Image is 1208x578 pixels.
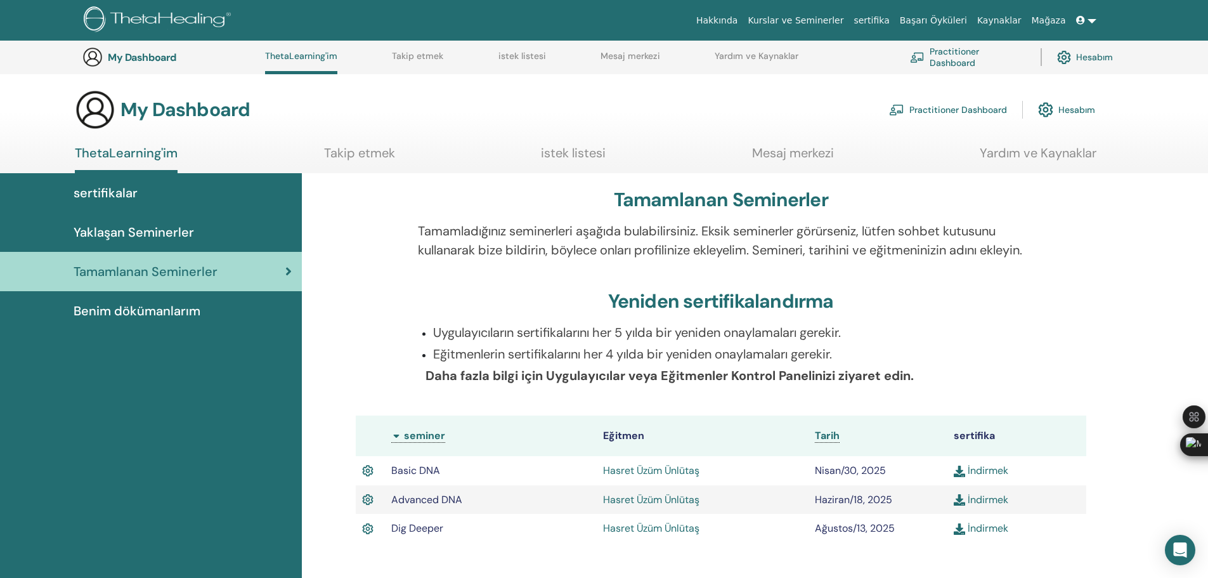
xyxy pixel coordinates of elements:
[75,89,115,130] img: generic-user-icon.jpg
[954,522,1008,535] a: İndirmek
[815,429,840,442] span: Tarih
[391,493,462,506] span: Advanced DNA
[848,9,894,32] a: sertifika
[108,51,235,63] h3: My Dashboard
[75,145,178,173] a: ThetaLearning'im
[392,51,443,71] a: Takip etmek
[603,493,699,506] a: Hasret Üzüm Ünlütaş
[425,367,914,384] b: Daha fazla bilgi için Uygulayıcılar veya Eğitmenler Kontrol Panelinizi ziyaret edin.
[980,145,1096,170] a: Yardım ve Kaynaklar
[954,494,965,506] img: download.svg
[362,463,373,479] img: Active Certificate
[954,464,1008,477] a: İndirmek
[743,9,848,32] a: Kurslar ve Seminerler
[1057,48,1071,68] img: cog.svg
[391,464,440,477] span: Basic DNA
[1165,535,1195,565] div: Open Intercom Messenger
[809,514,947,543] td: Ağustos/13, 2025
[498,51,546,71] a: istek listesi
[362,492,373,508] img: Active Certificate
[815,429,840,443] a: Tarih
[541,145,606,170] a: istek listesi
[74,301,200,320] span: Benim dökümanlarım
[954,466,965,477] img: download.svg
[265,51,337,74] a: ThetaLearning'im
[603,522,699,535] a: Hasret Üzüm Ünlütaş
[74,262,218,281] span: Tamamlanan Seminerler
[809,456,947,485] td: Nisan/30, 2025
[715,51,798,71] a: Yardım ve Kaynaklar
[614,188,828,211] h3: Tamamlanan Seminerler
[391,522,443,535] span: Dig Deeper
[433,345,1023,364] p: Eğitmenlerin sertifikalarını her 4 yılda bir yeniden onaylamaları gerekir.
[74,183,138,202] span: sertifikalar
[910,43,1025,71] a: Practitioner Dashboard
[895,9,972,32] a: Başarı Öyküleri
[972,9,1027,32] a: Kaynaklar
[1026,9,1070,32] a: Mağaza
[691,9,743,32] a: Hakkında
[74,223,194,242] span: Yaklaşan Seminerler
[1038,99,1053,121] img: cog.svg
[603,464,699,477] a: Hasret Üzüm Ünlütaş
[954,523,965,535] img: download.svg
[597,416,809,456] th: Eğitmen
[1057,43,1113,71] a: Hesabım
[608,290,834,313] h3: Yeniden sertifikalandırma
[120,98,250,121] h3: My Dashboard
[324,145,395,170] a: Takip etmek
[84,6,235,35] img: logo.png
[433,323,1023,342] p: Uygulayıcıların sertifikalarını her 5 yılda bir yeniden onaylamaları gerekir.
[362,521,373,537] img: Active Certificate
[889,104,904,115] img: chalkboard-teacher.svg
[752,145,834,170] a: Mesaj merkezi
[910,52,925,63] img: chalkboard-teacher.svg
[889,96,1007,124] a: Practitioner Dashboard
[954,493,1008,506] a: İndirmek
[809,485,947,515] td: Haziran/18, 2025
[82,47,103,67] img: generic-user-icon.jpg
[1038,96,1095,124] a: Hesabım
[601,51,660,71] a: Mesaj merkezi
[418,221,1023,259] p: Tamamladığınız seminerleri aşağıda bulabilirsiniz. Eksik seminerler görürseniz, lütfen sohbet kut...
[947,416,1086,456] th: sertifika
